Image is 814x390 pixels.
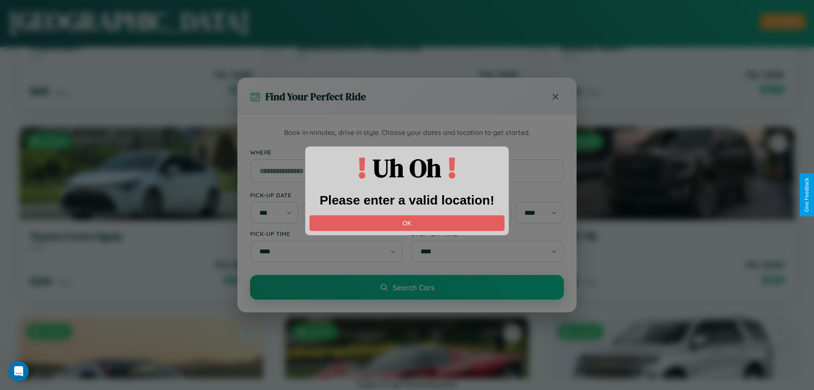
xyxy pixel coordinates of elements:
[250,149,564,156] label: Where
[250,191,403,199] label: Pick-up Date
[393,283,435,292] span: Search Cars
[411,191,564,199] label: Drop-off Date
[265,90,366,104] h3: Find Your Perfect Ride
[250,127,564,138] p: Book in minutes, drive in style. Choose your dates and location to get started.
[411,230,564,237] label: Drop-off Time
[250,230,403,237] label: Pick-up Time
